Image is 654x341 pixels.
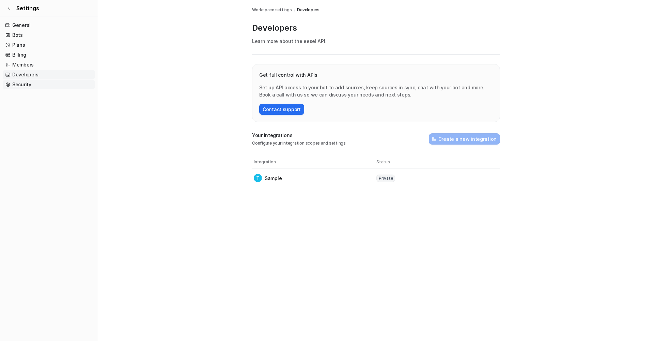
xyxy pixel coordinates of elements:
a: Workspace settings [252,7,292,13]
a: Developers [3,70,95,79]
a: Plans [3,40,95,50]
a: General [3,20,95,30]
a: Bots [3,30,95,40]
h2: Create a new integration [438,135,497,143]
p: Your integrations [252,132,346,139]
a: Security [3,80,95,89]
th: Integration [253,159,376,165]
a: Developers [297,7,320,13]
button: Create a new integration [429,133,500,145]
span: / [294,7,295,13]
p: Sample [265,175,282,182]
a: Billing [3,50,95,60]
span: Learn more about the . [252,38,326,44]
p: Get full control with APIs [259,71,493,78]
a: Members [3,60,95,70]
a: eesel API [303,38,325,44]
th: Status [376,159,499,165]
button: Contact support [259,104,304,115]
p: Set up API access to your bot to add sources, keep sources in sync, chat with your bot and more. ... [259,84,493,98]
p: Developers [252,23,500,33]
span: Settings [16,4,39,12]
span: Private [376,175,395,182]
p: Configure your integration scopes and settings [252,140,346,146]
